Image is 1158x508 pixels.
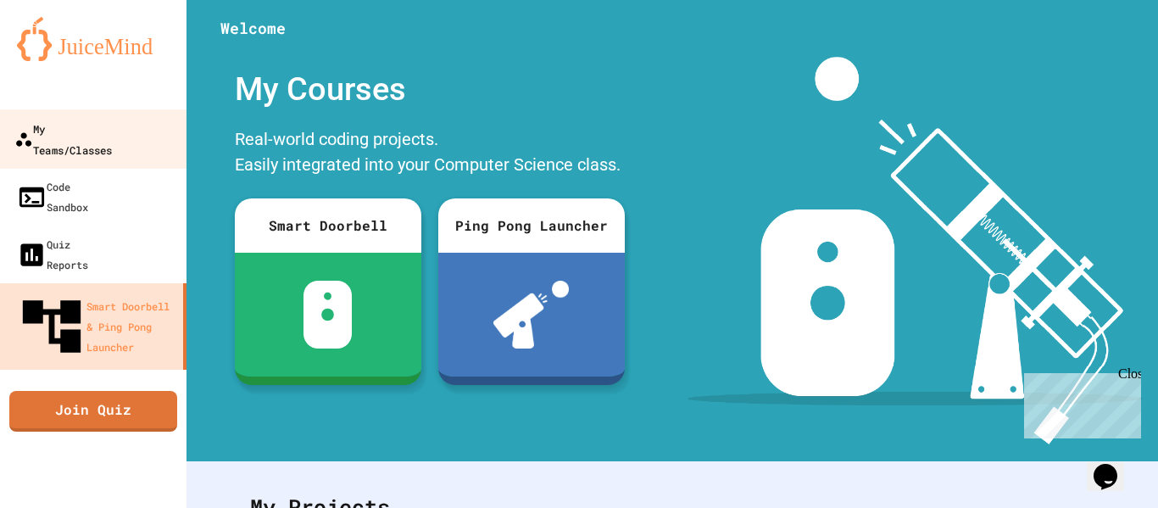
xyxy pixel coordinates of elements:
div: Quiz Reports [17,234,88,275]
div: Code Sandbox [17,176,88,217]
img: banner-image-my-projects.png [688,57,1142,444]
div: My Courses [226,57,633,122]
div: Real-world coding projects. Easily integrated into your Computer Science class. [226,122,633,186]
img: sdb-white.svg [303,281,352,349]
div: Smart Doorbell [235,198,421,253]
img: ppl-with-ball.png [493,281,569,349]
div: Ping Pong Launcher [438,198,625,253]
div: Smart Doorbell & Ping Pong Launcher [17,292,176,361]
div: My Teams/Classes [14,118,112,159]
div: Chat with us now!Close [7,7,117,108]
a: Join Quiz [9,391,177,432]
iframe: chat widget [1087,440,1141,491]
iframe: chat widget [1017,366,1141,438]
img: logo-orange.svg [17,17,170,61]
